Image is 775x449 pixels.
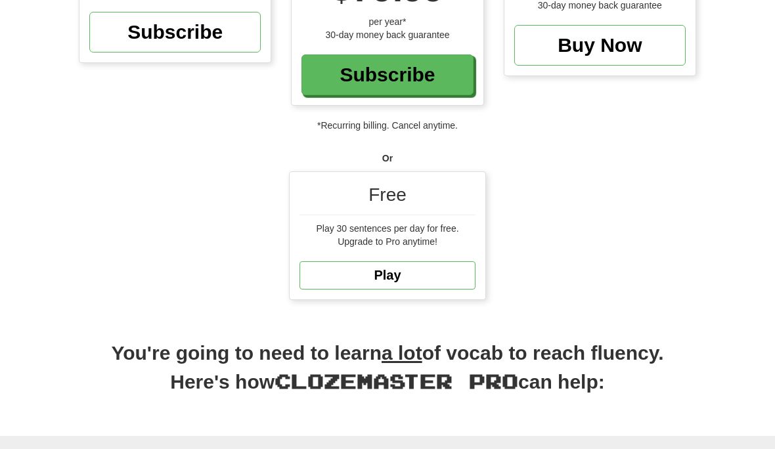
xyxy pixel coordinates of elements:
div: Play 30 sentences per day for free. [299,222,476,235]
div: 30-day money back guarantee [301,28,473,41]
u: a lot [382,342,422,364]
a: Subscribe [89,12,261,53]
div: Upgrade to Pro anytime! [299,235,476,248]
strong: Or [382,153,393,163]
a: Buy Now [514,25,686,66]
div: per year* [301,15,473,28]
div: Free [299,182,476,215]
a: Subscribe [301,54,473,95]
span: Clozemaster Pro [275,369,518,393]
h2: You're going to need to learn of vocab to reach fluency. Here's how can help: [79,339,696,410]
a: Play [299,261,476,289]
